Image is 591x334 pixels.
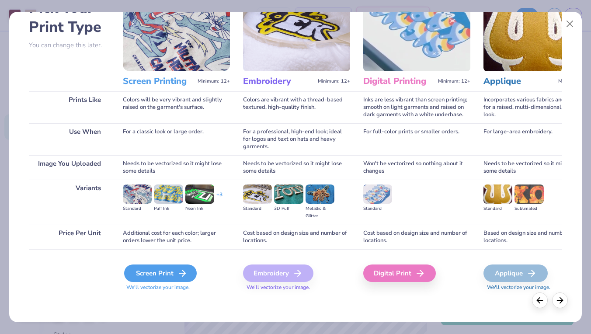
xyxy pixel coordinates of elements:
[29,42,110,49] p: You can change this later.
[483,123,591,155] div: For large-area embroidery.
[243,123,350,155] div: For a professional, high-end look; ideal for logos and text on hats and heavy garments.
[483,155,591,180] div: Needs to be vectorized so it might lose some details
[363,205,392,212] div: Standard
[243,155,350,180] div: Needs to be vectorized so it might lose some details
[483,76,555,87] h3: Applique
[123,184,152,204] img: Standard
[243,284,350,291] span: We'll vectorize your image.
[243,184,272,204] img: Standard
[243,205,272,212] div: Standard
[438,78,470,84] span: Minimum: 12+
[306,184,334,204] img: Metallic & Glitter
[306,205,334,220] div: Metallic & Glitter
[483,225,591,249] div: Based on design size and number of locations.
[29,155,110,180] div: Image You Uploaded
[243,264,313,282] div: Embroidery
[123,123,230,155] div: For a classic look or large order.
[483,205,512,212] div: Standard
[318,78,350,84] span: Minimum: 12+
[123,225,230,249] div: Additional cost for each color; larger orders lower the unit price.
[363,184,392,204] img: Standard
[123,91,230,123] div: Colors will be very vibrant and slightly raised on the garment's surface.
[154,184,183,204] img: Puff Ink
[123,155,230,180] div: Needs to be vectorized so it might lose some details
[363,264,436,282] div: Digital Print
[363,91,470,123] div: Inks are less vibrant than screen printing; smooth on light garments and raised on dark garments ...
[29,91,110,123] div: Prints Like
[483,264,548,282] div: Applique
[124,264,197,282] div: Screen Print
[123,205,152,212] div: Standard
[123,76,194,87] h3: Screen Printing
[216,191,222,206] div: + 3
[483,184,512,204] img: Standard
[483,284,591,291] span: We'll vectorize your image.
[363,123,470,155] div: For full-color prints or smaller orders.
[29,123,110,155] div: Use When
[123,284,230,291] span: We'll vectorize your image.
[185,184,214,204] img: Neon Ink
[243,225,350,249] div: Cost based on design size and number of locations.
[29,180,110,225] div: Variants
[561,16,578,32] button: Close
[154,205,183,212] div: Puff Ink
[558,78,591,84] span: Minimum: 12+
[274,205,303,212] div: 3D Puff
[363,76,435,87] h3: Digital Printing
[363,225,470,249] div: Cost based on design size and number of locations.
[515,184,543,204] img: Sublimated
[198,78,230,84] span: Minimum: 12+
[363,155,470,180] div: Won't be vectorized so nothing about it changes
[29,225,110,249] div: Price Per Unit
[243,91,350,123] div: Colors are vibrant with a thread-based textured, high-quality finish.
[243,76,314,87] h3: Embroidery
[483,91,591,123] div: Incorporates various fabrics and threads for a raised, multi-dimensional, textured look.
[274,184,303,204] img: 3D Puff
[185,205,214,212] div: Neon Ink
[515,205,543,212] div: Sublimated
